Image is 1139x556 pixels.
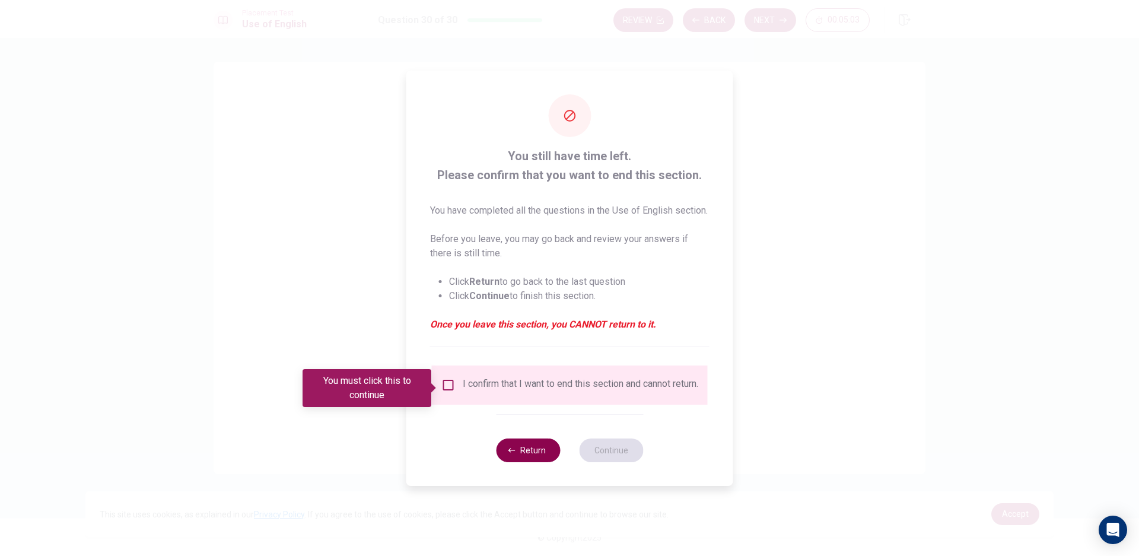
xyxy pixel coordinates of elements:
[463,378,698,392] div: I confirm that I want to end this section and cannot return.
[441,378,456,392] span: You must click this to continue
[430,232,710,260] p: Before you leave, you may go back and review your answers if there is still time.
[1099,516,1127,544] div: Open Intercom Messenger
[449,275,710,289] li: Click to go back to the last question
[579,439,643,462] button: Continue
[430,204,710,218] p: You have completed all the questions in the Use of English section.
[496,439,560,462] button: Return
[430,317,710,332] em: Once you leave this section, you CANNOT return to it.
[449,289,710,303] li: Click to finish this section.
[469,290,510,301] strong: Continue
[430,147,710,185] span: You still have time left. Please confirm that you want to end this section.
[469,276,499,287] strong: Return
[303,369,431,407] div: You must click this to continue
